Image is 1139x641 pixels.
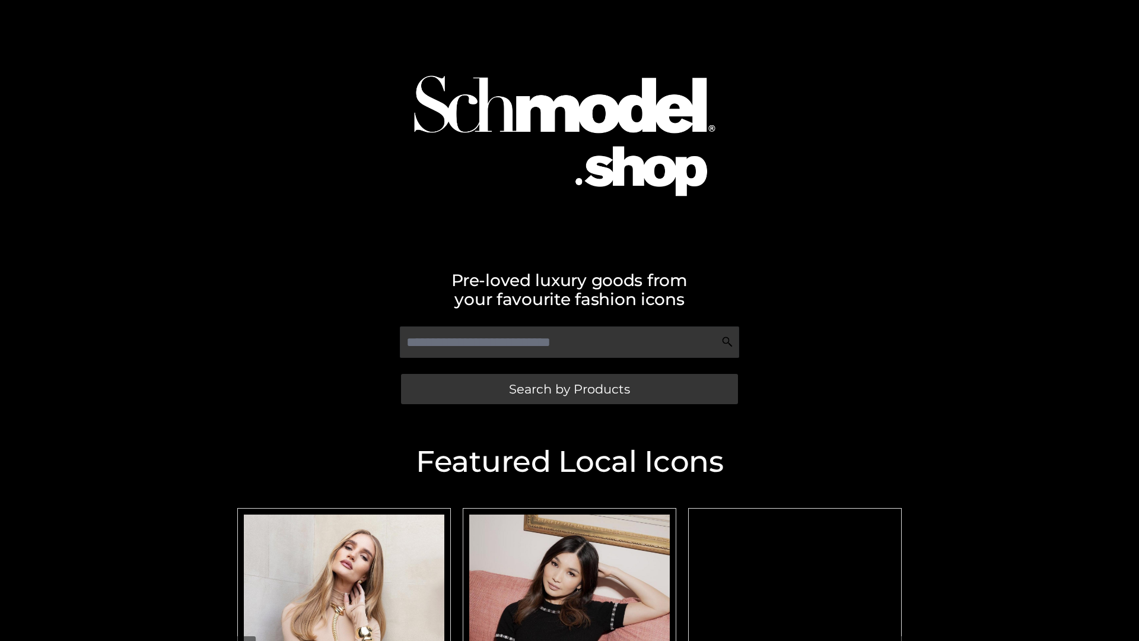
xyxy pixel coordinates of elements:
[231,447,908,477] h2: Featured Local Icons​
[401,374,738,404] a: Search by Products
[231,271,908,309] h2: Pre-loved luxury goods from your favourite fashion icons
[509,383,630,395] span: Search by Products
[721,336,733,348] img: Search Icon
